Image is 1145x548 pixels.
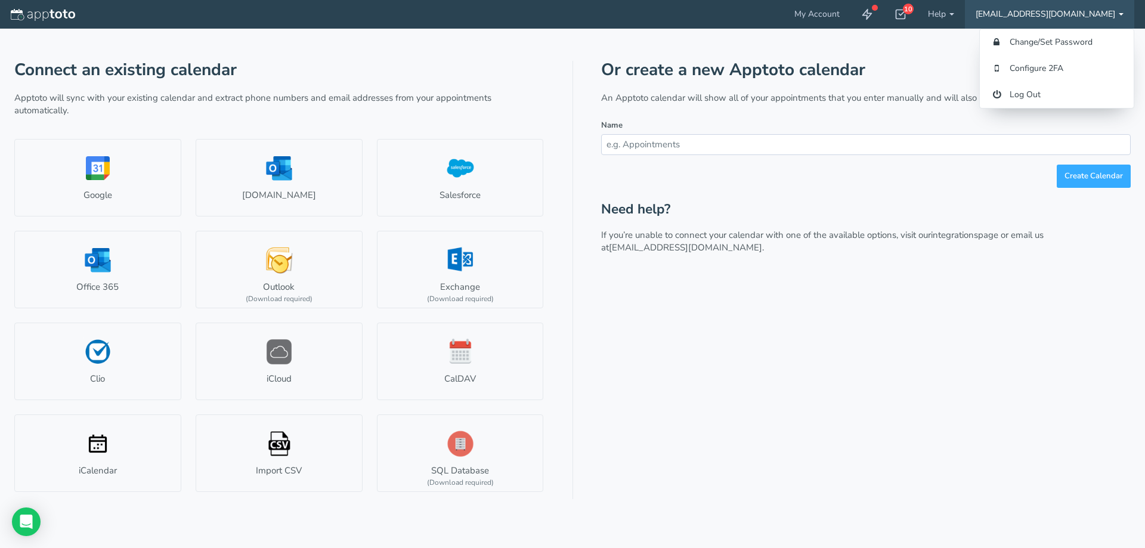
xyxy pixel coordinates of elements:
a: Office 365 [14,231,181,308]
p: Apptoto will sync with your existing calendar and extract phone numbers and email addresses from ... [14,92,544,117]
p: If you’re unable to connect your calendar with one of the available options, visit our page or em... [601,229,1131,255]
a: SQL Database [377,414,544,492]
a: [DOMAIN_NAME] [196,139,363,216]
button: Create Calendar [1057,165,1131,188]
p: An Apptoto calendar will show all of your appointments that you enter manually and will also allo... [601,92,1131,104]
a: Salesforce [377,139,544,216]
a: Google [14,139,181,216]
a: Log Out [980,82,1134,108]
a: [EMAIL_ADDRESS][DOMAIN_NAME]. [609,242,764,253]
a: Exchange [377,231,544,308]
a: Configure 2FA [980,55,1134,82]
a: iCloud [196,323,363,400]
div: (Download required) [246,294,312,304]
div: (Download required) [427,478,494,488]
div: (Download required) [427,294,494,304]
div: 10 [903,4,914,14]
div: Open Intercom Messenger [12,507,41,536]
a: Import CSV [196,414,363,492]
a: integrations [931,229,978,241]
a: Outlook [196,231,363,308]
img: logo-apptoto--white.svg [11,9,75,21]
a: Clio [14,323,181,400]
h1: Connect an existing calendar [14,61,544,79]
a: iCalendar [14,414,181,492]
h2: Need help? [601,202,1131,217]
label: Name [601,120,623,131]
a: CalDAV [377,323,544,400]
h1: Or create a new Apptoto calendar [601,61,1131,79]
a: Change/Set Password [980,29,1134,55]
input: e.g. Appointments [601,134,1131,155]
